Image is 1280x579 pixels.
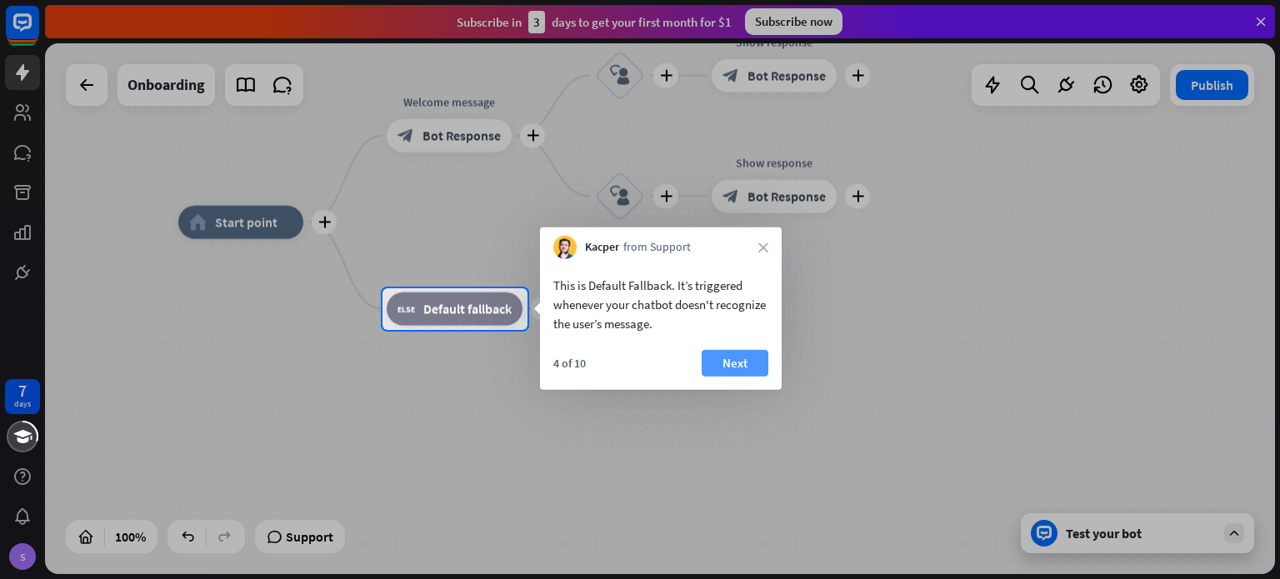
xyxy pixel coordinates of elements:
span: Kacper [585,239,619,256]
div: This is Default Fallback. It’s triggered whenever your chatbot doesn't recognize the user’s message. [553,276,768,333]
button: Open LiveChat chat widget [13,7,63,57]
button: Next [702,350,768,377]
span: Default fallback [423,301,512,317]
i: close [758,242,768,252]
span: from Support [623,239,691,256]
i: block_fallback [397,301,415,317]
div: 4 of 10 [553,356,586,371]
